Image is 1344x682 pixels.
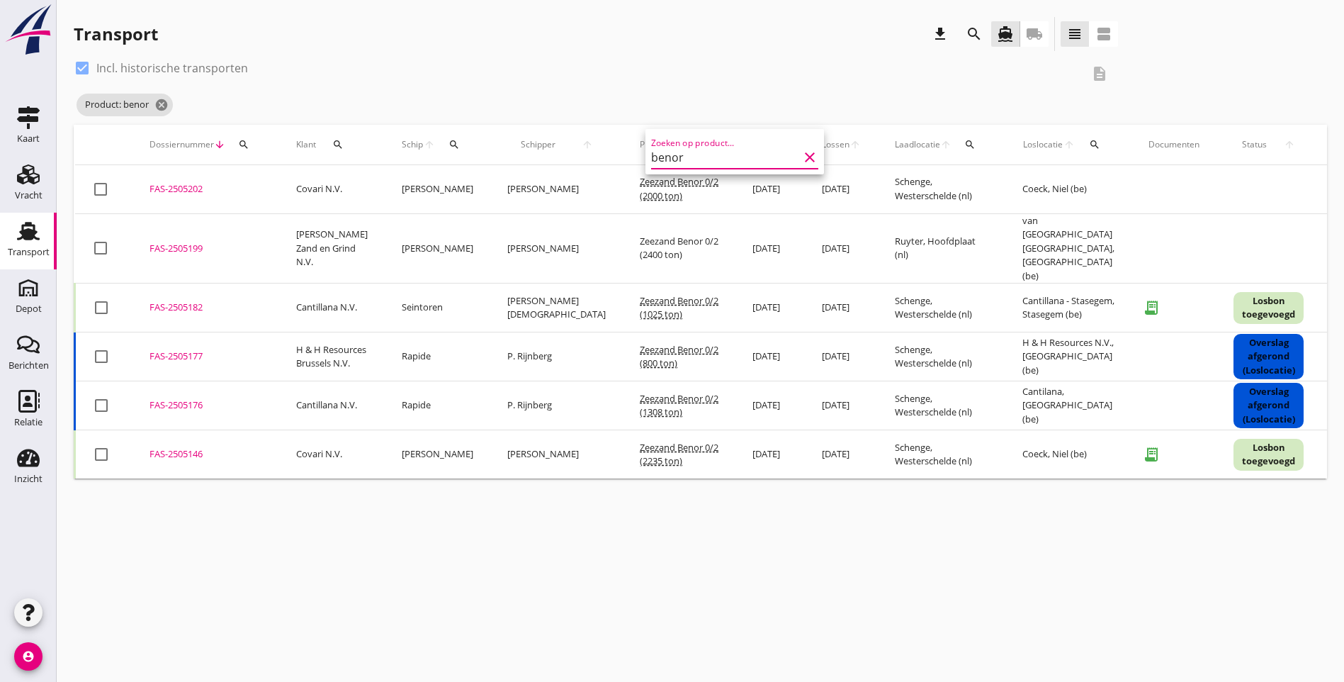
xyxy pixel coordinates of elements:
[16,304,42,313] div: Depot
[568,139,606,150] i: arrow_upward
[878,381,1005,430] td: Schenge, Westerschelde (nl)
[940,139,951,150] i: arrow_upward
[1275,139,1304,150] i: arrow_upward
[805,332,878,381] td: [DATE]
[849,139,861,150] i: arrow_upward
[640,392,718,419] span: Zeezand Benor 0/2 (1308 ton)
[1233,292,1304,324] div: Losbon toegevoegd
[1026,26,1043,43] i: local_shipping
[878,165,1005,214] td: Schenge, Westerschelde (nl)
[623,213,735,284] td: Zeezand Benor 0/2 (2400 ton)
[878,213,1005,284] td: Ruyter, Hoofdplaat (nl)
[640,441,718,468] span: Zeezand Benor 0/2 (2235 ton)
[15,191,43,200] div: Vracht
[14,418,43,427] div: Relatie
[149,242,262,256] div: FAS-2505199
[279,381,385,430] td: Cantillana N.V.
[490,284,623,332] td: [PERSON_NAME][DEMOGRAPHIC_DATA]
[932,26,949,43] i: download
[149,350,262,364] div: FAS-2505177
[279,332,385,381] td: H & H Resources Brussels N.V.
[1066,26,1083,43] i: view_headline
[735,430,805,479] td: [DATE]
[878,430,1005,479] td: Schenge, Westerschelde (nl)
[1022,138,1063,151] span: Loslocatie
[878,332,1005,381] td: Schenge, Westerschelde (nl)
[385,213,490,284] td: [PERSON_NAME]
[279,430,385,479] td: Covari N.V.
[1148,138,1199,151] div: Documenten
[96,61,248,75] label: Incl. historische transporten
[490,165,623,214] td: [PERSON_NAME]
[805,284,878,332] td: [DATE]
[1005,381,1131,430] td: Cantilana, [GEOGRAPHIC_DATA] (be)
[1005,213,1131,284] td: van [GEOGRAPHIC_DATA] [GEOGRAPHIC_DATA], [GEOGRAPHIC_DATA] (be)
[805,213,878,284] td: [DATE]
[735,284,805,332] td: [DATE]
[490,213,623,284] td: [PERSON_NAME]
[296,128,368,162] div: Klant
[735,332,805,381] td: [DATE]
[1233,383,1304,429] div: Overslag afgerond (Loslocatie)
[149,138,214,151] span: Dossiernummer
[1005,284,1131,332] td: Cantillana - Stasegem, Stasegem (be)
[966,26,983,43] i: search
[385,284,490,332] td: Seintoren
[997,26,1014,43] i: directions_boat
[149,398,262,413] div: FAS-2505176
[279,284,385,332] td: Cantillana N.V.
[640,138,670,151] span: Product
[964,139,976,150] i: search
[805,381,878,430] td: [DATE]
[385,381,490,430] td: Rapide
[385,332,490,381] td: Rapide
[822,138,849,151] span: Lossen
[149,182,262,196] div: FAS-2505202
[14,474,43,483] div: Inzicht
[1137,440,1165,469] i: receipt_long
[9,361,49,370] div: Berichten
[14,642,43,671] i: account_circle
[640,343,718,370] span: Zeezand Benor 0/2 (800 ton)
[385,430,490,479] td: [PERSON_NAME]
[154,98,169,112] i: cancel
[149,447,262,462] div: FAS-2505146
[1137,294,1165,322] i: receipt_long
[878,284,1005,332] td: Schenge, Westerschelde (nl)
[735,213,805,284] td: [DATE]
[490,332,623,381] td: P. Rijnberg
[651,146,798,169] input: Zoeken op product...
[805,165,878,214] td: [DATE]
[1233,334,1304,380] div: Overslag afgerond (Loslocatie)
[332,139,344,150] i: search
[1089,139,1100,150] i: search
[149,301,262,315] div: FAS-2505182
[17,134,40,143] div: Kaart
[805,430,878,479] td: [DATE]
[640,175,718,202] span: Zeezand Benor 0/2 (2000 ton)
[1233,439,1304,471] div: Losbon toegevoegd
[490,430,623,479] td: [PERSON_NAME]
[74,23,158,45] div: Transport
[1095,26,1112,43] i: view_agenda
[735,165,805,214] td: [DATE]
[1063,139,1076,150] i: arrow_upward
[1233,138,1275,151] span: Status
[424,139,436,150] i: arrow_upward
[385,165,490,214] td: [PERSON_NAME]
[801,149,818,166] i: clear
[1005,430,1131,479] td: Coeck, Niel (be)
[490,381,623,430] td: P. Rijnberg
[1005,165,1131,214] td: Coeck, Niel (be)
[238,139,249,150] i: search
[448,139,460,150] i: search
[507,138,568,151] span: Schipper
[640,294,718,321] span: Zeezand Benor 0/2 (1025 ton)
[1005,332,1131,381] td: H & H Resources N.V., [GEOGRAPHIC_DATA] (be)
[8,247,50,257] div: Transport
[77,94,173,116] span: Product: benor
[735,381,805,430] td: [DATE]
[214,139,225,150] i: arrow_downward
[895,138,940,151] span: Laadlocatie
[3,4,54,56] img: logo-small.a267ee39.svg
